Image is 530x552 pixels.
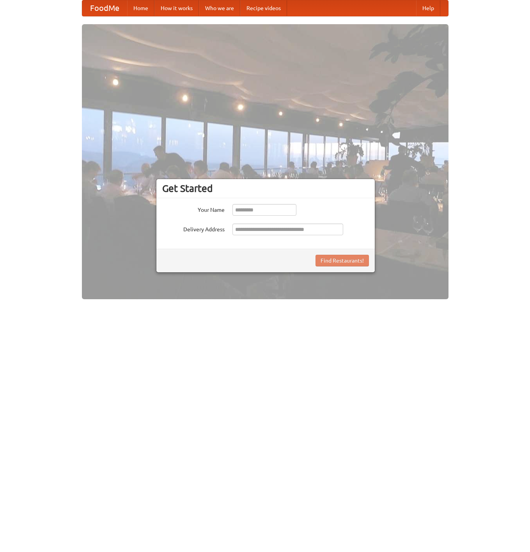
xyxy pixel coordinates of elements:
[199,0,240,16] a: Who we are
[416,0,440,16] a: Help
[127,0,154,16] a: Home
[82,0,127,16] a: FoodMe
[162,183,369,194] h3: Get Started
[162,204,225,214] label: Your Name
[240,0,287,16] a: Recipe videos
[154,0,199,16] a: How it works
[162,224,225,233] label: Delivery Address
[316,255,369,266] button: Find Restaurants!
